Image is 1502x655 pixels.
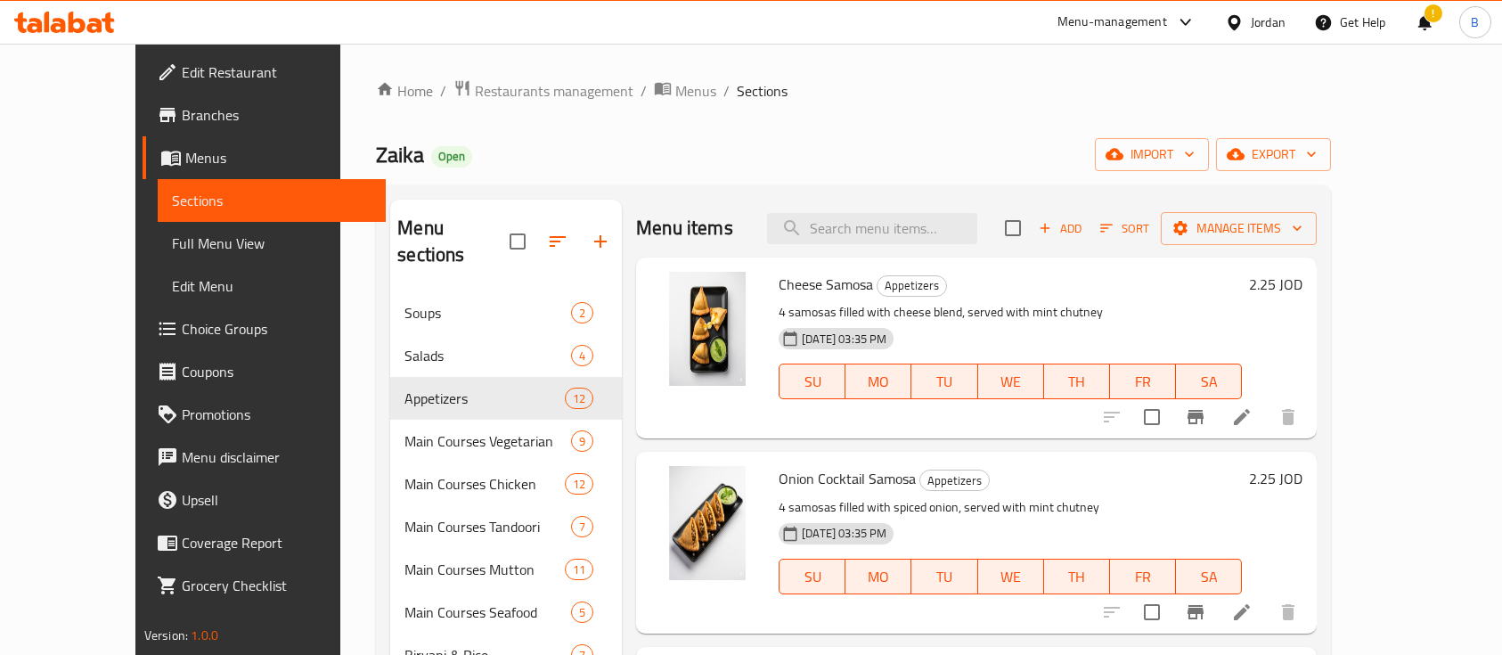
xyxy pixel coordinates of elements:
[1133,398,1171,436] span: Select to update
[1044,364,1110,399] button: TH
[185,147,372,168] span: Menus
[376,79,1331,102] nav: breadcrumb
[182,318,372,340] span: Choice Groups
[1110,364,1176,399] button: FR
[571,345,593,366] div: items
[390,334,622,377] div: Salads4
[911,559,977,594] button: TU
[795,525,894,542] span: [DATE] 03:35 PM
[787,369,838,395] span: SU
[636,215,733,242] h2: Menu items
[918,369,970,395] span: TU
[920,471,989,491] span: Appetizers
[877,275,947,297] div: Appetizers
[1231,602,1253,623] a: Edit menu item
[1117,564,1169,590] span: FR
[1174,591,1217,634] button: Branch-specific-item
[1267,396,1310,438] button: delete
[978,559,1044,594] button: WE
[1183,369,1235,395] span: SA
[404,388,565,409] span: Appetizers
[182,446,372,468] span: Menu disclaimer
[404,302,571,323] span: Soups
[404,345,571,366] div: Salads
[853,369,904,395] span: MO
[1249,466,1302,491] h6: 2.25 JOD
[191,624,218,647] span: 1.0.0
[1251,12,1286,32] div: Jordan
[143,94,387,136] a: Branches
[1267,591,1310,634] button: delete
[1133,594,1171,631] span: Select to update
[572,348,592,364] span: 4
[845,364,911,399] button: MO
[143,350,387,393] a: Coupons
[571,602,593,623] div: items
[767,213,977,244] input: search
[390,463,622,505] div: Main Courses Chicken12
[404,430,571,452] div: Main Courses Vegetarian
[536,220,579,263] span: Sort sections
[571,516,593,537] div: items
[158,179,387,222] a: Sections
[918,564,970,590] span: TU
[397,215,510,268] h2: Menu sections
[143,393,387,436] a: Promotions
[779,465,916,492] span: Onion Cocktail Samosa
[143,51,387,94] a: Edit Restaurant
[143,436,387,479] a: Menu disclaimer
[440,80,446,102] li: /
[143,521,387,564] a: Coverage Report
[376,80,433,102] a: Home
[1051,564,1103,590] span: TH
[1230,143,1317,166] span: export
[158,222,387,265] a: Full Menu View
[182,104,372,126] span: Branches
[1044,559,1110,594] button: TH
[1249,272,1302,297] h6: 2.25 JOD
[978,364,1044,399] button: WE
[650,272,764,386] img: Cheese Samosa
[404,516,571,537] span: Main Courses Tandoori
[911,364,977,399] button: TU
[787,564,838,590] span: SU
[571,302,593,323] div: items
[723,80,730,102] li: /
[566,561,592,578] span: 11
[1110,559,1176,594] button: FR
[1176,559,1242,594] button: SA
[1231,406,1253,428] a: Edit menu item
[853,564,904,590] span: MO
[565,559,593,580] div: items
[641,80,647,102] li: /
[650,466,764,580] img: Onion Cocktail Samosa
[737,80,788,102] span: Sections
[172,233,372,254] span: Full Menu View
[572,519,592,536] span: 7
[182,575,372,596] span: Grocery Checklist
[475,80,633,102] span: Restaurants management
[143,136,387,179] a: Menus
[795,331,894,348] span: [DATE] 03:35 PM
[675,80,716,102] span: Menus
[404,602,571,623] span: Main Courses Seafood
[431,149,472,164] span: Open
[390,291,622,334] div: Soups2
[572,604,592,621] span: 5
[1051,369,1103,395] span: TH
[572,305,592,322] span: 2
[779,496,1242,519] p: 4 samosas filled with spiced onion, served with mint chutney
[571,430,593,452] div: items
[1176,364,1242,399] button: SA
[1032,215,1089,242] span: Add item
[144,624,188,647] span: Version:
[1471,12,1479,32] span: B
[1183,564,1235,590] span: SA
[182,361,372,382] span: Coupons
[779,364,845,399] button: SU
[1095,138,1209,171] button: import
[390,420,622,463] div: Main Courses Vegetarian9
